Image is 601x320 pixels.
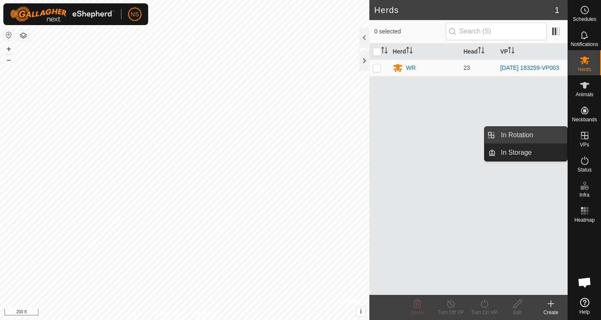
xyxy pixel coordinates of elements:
li: In Storage [485,144,567,161]
span: Notifications [571,42,598,47]
span: VPs [580,142,589,147]
a: Contact Us [193,309,217,317]
span: i [360,308,362,315]
span: 23 [463,64,470,71]
img: Gallagher Logo [10,7,114,22]
button: – [4,55,14,65]
span: Status [577,167,591,172]
li: In Rotation [485,127,567,143]
div: Create [534,309,568,316]
button: Map Layers [18,31,28,41]
span: NS [131,10,139,19]
span: Heatmap [574,218,595,223]
p-sorticon: Activate to sort [381,48,388,55]
div: Turn Off VP [434,309,467,316]
span: Neckbands [572,117,597,122]
span: Infra [579,192,589,197]
div: Open chat [572,270,597,295]
div: Edit [501,309,534,316]
h2: Herds [374,5,555,15]
a: Privacy Policy [152,309,183,317]
span: Schedules [573,17,596,22]
th: VP [497,44,568,60]
span: Delete [410,310,425,315]
p-sorticon: Activate to sort [508,48,515,55]
span: In Rotation [501,130,533,140]
a: In Storage [496,144,567,161]
th: Head [460,44,497,60]
span: In Storage [501,148,532,158]
p-sorticon: Activate to sort [406,48,413,55]
p-sorticon: Activate to sort [478,48,485,55]
a: Help [568,294,601,318]
span: 0 selected [374,27,446,36]
th: Herd [389,44,460,60]
input: Search (S) [446,23,547,40]
a: In Rotation [496,127,567,143]
span: 1 [555,4,559,16]
div: Turn On VP [467,309,501,316]
span: Herds [578,67,591,72]
div: WR [406,64,416,72]
button: i [356,307,366,316]
button: Reset Map [4,30,14,40]
span: Help [579,310,590,315]
span: Animals [576,92,593,97]
button: + [4,44,14,54]
a: [DATE] 183259-VP003 [500,64,559,71]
